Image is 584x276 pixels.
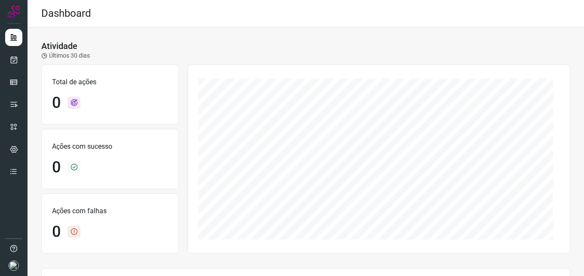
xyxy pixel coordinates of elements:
[41,7,91,20] h2: Dashboard
[52,206,168,216] p: Ações com falhas
[41,51,90,60] p: Últimos 30 dias
[52,158,61,177] h1: 0
[52,94,61,112] h1: 0
[52,77,168,87] p: Total de ações
[52,223,61,241] h1: 0
[7,5,20,18] img: Logo
[41,41,77,51] h3: Atividade
[52,141,168,152] p: Ações com sucesso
